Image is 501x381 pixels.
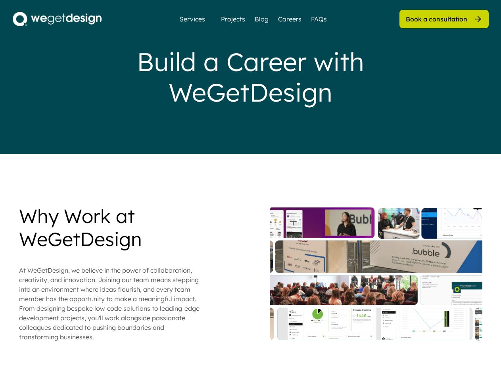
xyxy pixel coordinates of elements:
[278,14,301,24] a: Careers
[221,14,245,24] a: Projects
[406,15,467,23] div: Book a consultation
[311,14,327,24] a: FAQs
[19,266,202,342] div: At WeGetDesign, we believe in the power of collaboration, creativity, and innovation. Joining our...
[255,14,269,24] a: Blog
[177,16,208,22] div: Services
[92,46,409,108] div: Build a Career with WeGetDesign
[19,205,202,250] div: Why Work at WeGetDesign
[13,12,102,26] img: 4b569577-11d7-4442-95fc-ebbb524e5eb8.png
